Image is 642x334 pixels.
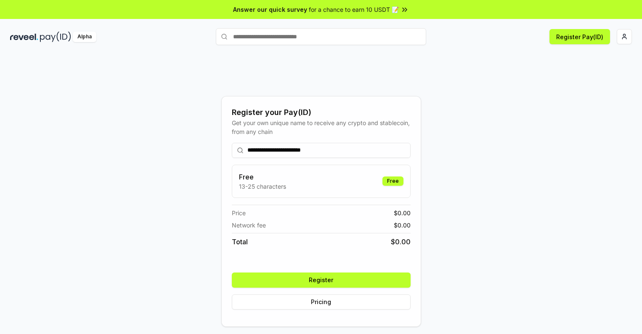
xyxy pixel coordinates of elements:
[549,29,610,44] button: Register Pay(ID)
[394,208,411,217] span: $ 0.00
[232,294,411,310] button: Pricing
[232,118,411,136] div: Get your own unique name to receive any crypto and stablecoin, from any chain
[232,237,248,247] span: Total
[382,176,403,186] div: Free
[73,32,96,42] div: Alpha
[232,273,411,288] button: Register
[10,32,38,42] img: reveel_dark
[391,237,411,247] span: $ 0.00
[232,208,246,217] span: Price
[239,182,286,191] p: 13-25 characters
[232,221,266,230] span: Network fee
[232,107,411,118] div: Register your Pay(ID)
[394,221,411,230] span: $ 0.00
[309,5,399,14] span: for a chance to earn 10 USDT 📝
[40,32,71,42] img: pay_id
[233,5,307,14] span: Answer our quick survey
[239,172,286,182] h3: Free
